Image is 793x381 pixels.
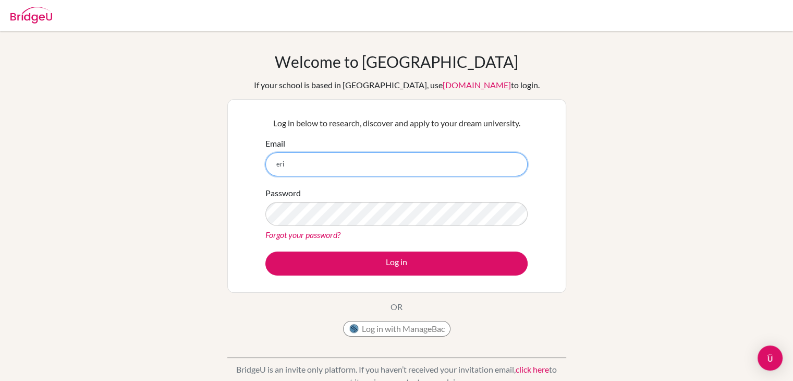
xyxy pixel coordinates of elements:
[10,7,52,23] img: Bridge-U
[275,52,518,71] h1: Welcome to [GEOGRAPHIC_DATA]
[265,252,528,276] button: Log in
[265,230,340,240] a: Forgot your password?
[391,301,402,313] p: OR
[516,364,549,374] a: click here
[265,187,301,199] label: Password
[254,79,540,91] div: If your school is based in [GEOGRAPHIC_DATA], use to login.
[265,137,285,150] label: Email
[343,321,450,337] button: Log in with ManageBac
[758,346,783,371] div: Open Intercom Messenger
[443,80,511,90] a: [DOMAIN_NAME]
[265,117,528,129] p: Log in below to research, discover and apply to your dream university.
